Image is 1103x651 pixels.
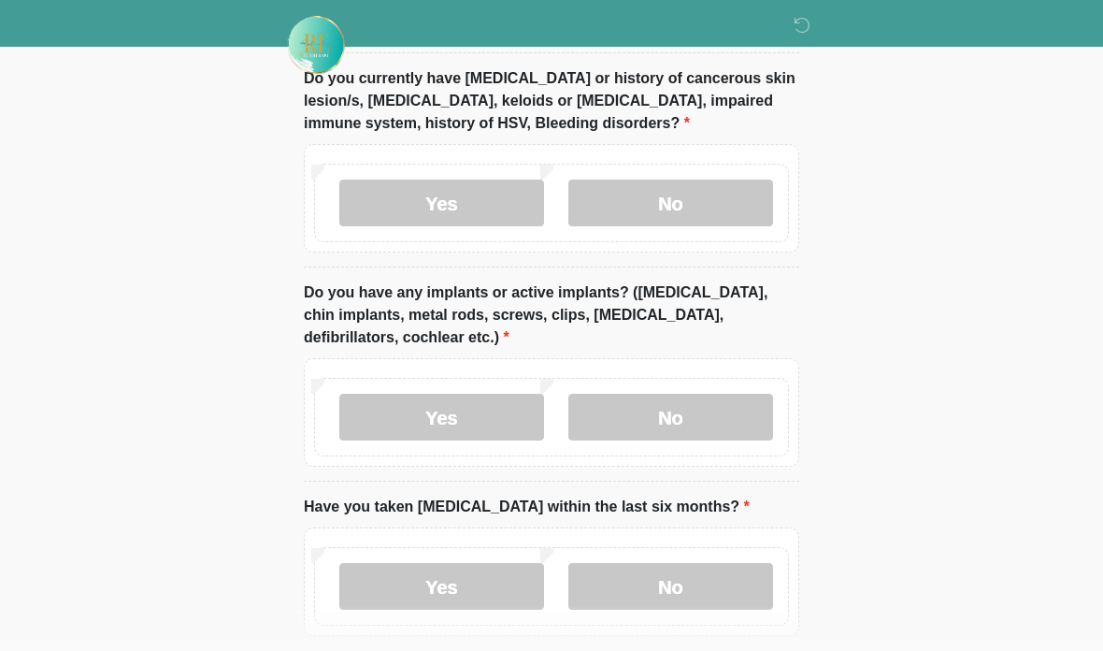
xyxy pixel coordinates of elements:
[568,180,773,226] label: No
[339,180,544,226] label: Yes
[304,496,750,518] label: Have you taken [MEDICAL_DATA] within the last six months?
[285,14,347,76] img: Rehydrate Aesthetics & Wellness Logo
[568,394,773,441] label: No
[568,563,773,610] label: No
[304,282,799,349] label: Do you have any implants or active implants? ([MEDICAL_DATA], chin implants, metal rods, screws, ...
[304,67,799,135] label: Do you currently have [MEDICAL_DATA] or history of cancerous skin lesion/s, [MEDICAL_DATA], keloi...
[339,563,544,610] label: Yes
[339,394,544,441] label: Yes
